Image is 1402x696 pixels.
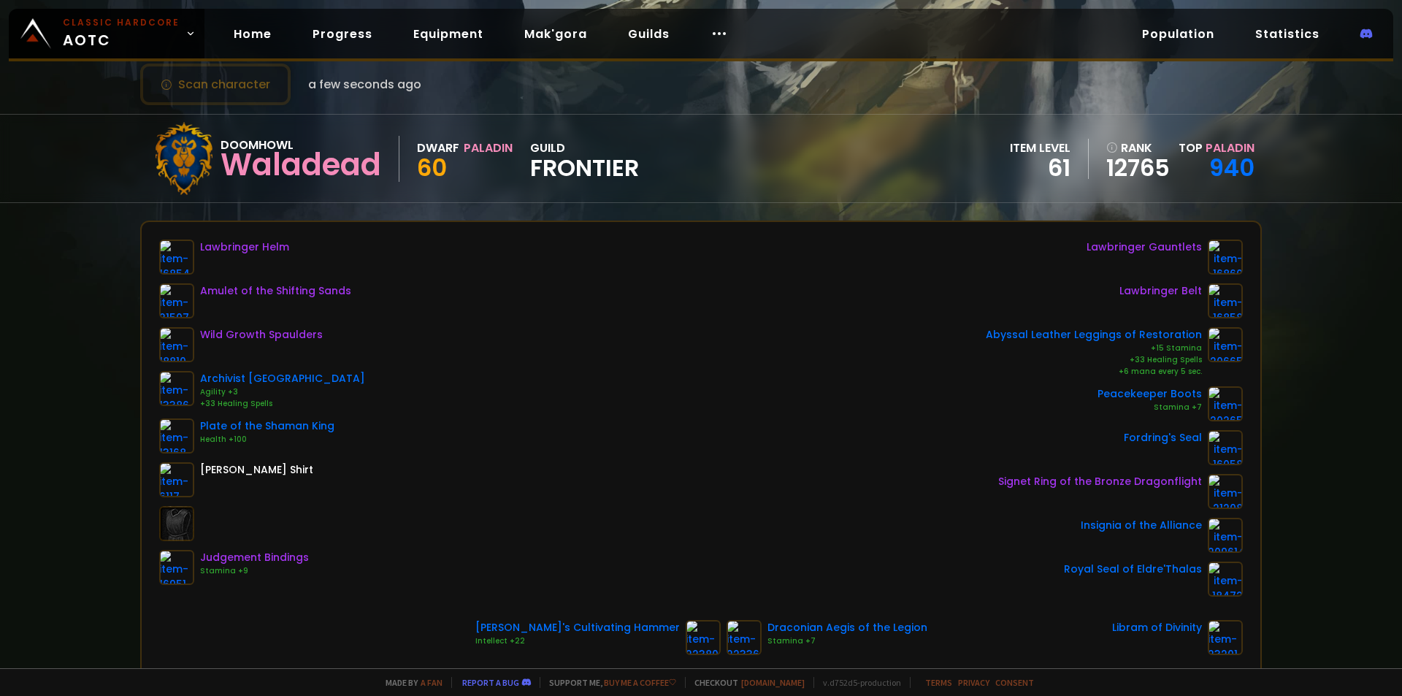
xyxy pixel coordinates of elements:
div: Libram of Divinity [1112,620,1202,635]
div: [PERSON_NAME]'s Cultivating Hammer [475,620,680,635]
span: Checkout [685,677,805,688]
div: Health +100 [200,434,334,445]
a: Buy me a coffee [604,677,676,688]
a: Terms [925,677,952,688]
div: Lawbringer Belt [1119,283,1202,299]
img: item-23201 [1208,620,1243,655]
div: Wild Growth Spaulders [200,327,323,343]
a: Guilds [616,19,681,49]
div: Intellect +22 [475,635,680,647]
span: a few seconds ago [308,75,421,93]
span: AOTC [63,16,180,51]
div: guild [530,139,639,179]
div: Stamina +9 [200,565,309,577]
div: Peacekeeper Boots [1098,386,1202,402]
div: [PERSON_NAME] Shirt [200,462,313,478]
div: +15 Stamina [986,343,1202,354]
img: item-16854 [159,240,194,275]
a: Progress [301,19,384,49]
img: item-18472 [1208,562,1243,597]
a: 940 [1209,151,1254,184]
img: item-22336 [727,620,762,655]
img: item-18810 [159,327,194,362]
img: item-16860 [1208,240,1243,275]
div: Stamina +7 [767,635,927,647]
div: +33 Healing Spells [986,354,1202,366]
div: Agility +3 [200,386,365,398]
img: item-13386 [159,371,194,406]
img: item-20265 [1208,386,1243,421]
img: item-20665 [1208,327,1243,362]
img: item-16858 [1208,283,1243,318]
a: Privacy [958,677,989,688]
div: Waladead [221,154,381,176]
small: Classic Hardcore [63,16,180,29]
div: Fordring's Seal [1124,430,1202,445]
a: Mak'gora [513,19,599,49]
a: Report a bug [462,677,519,688]
div: Doomhowl [221,136,381,154]
div: Royal Seal of Eldre'Thalas [1064,562,1202,577]
img: item-22380 [686,620,721,655]
div: Insignia of the Alliance [1081,518,1202,533]
div: Lawbringer Helm [200,240,289,255]
span: Paladin [1206,139,1254,156]
div: Plate of the Shaman King [200,418,334,434]
div: Signet Ring of the Bronze Dragonflight [998,474,1202,489]
a: Consent [995,677,1034,688]
a: Classic HardcoreAOTC [9,9,204,58]
a: Equipment [402,19,495,49]
span: Made by [377,677,443,688]
div: Judgement Bindings [200,550,309,565]
img: item-209614 [1208,518,1243,553]
button: Scan character [140,64,291,105]
img: item-21507 [159,283,194,318]
div: Draconian Aegis of the Legion [767,620,927,635]
div: item level [1010,139,1070,157]
img: item-13168 [159,418,194,454]
a: Population [1130,19,1226,49]
div: +33 Healing Spells [200,398,365,410]
span: Frontier [530,157,639,179]
div: rank [1106,139,1170,157]
img: item-21208 [1208,474,1243,509]
div: Lawbringer Gauntlets [1087,240,1202,255]
div: +6 mana every 5 sec. [986,366,1202,378]
a: Statistics [1244,19,1331,49]
div: Abyssal Leather Leggings of Restoration [986,327,1202,343]
div: Amulet of the Shifting Sands [200,283,351,299]
a: a fan [421,677,443,688]
div: Paladin [464,139,513,157]
img: item-6117 [159,462,194,497]
div: Stamina +7 [1098,402,1202,413]
a: Home [222,19,283,49]
div: Top [1179,139,1254,157]
img: item-16951 [159,550,194,585]
img: item-16058 [1208,430,1243,465]
div: Archivist [GEOGRAPHIC_DATA] [200,371,365,386]
span: v. d752d5 - production [813,677,901,688]
div: 61 [1010,157,1070,179]
a: [DOMAIN_NAME] [741,677,805,688]
span: 60 [417,151,447,184]
a: 12765 [1106,157,1170,179]
span: Support me, [540,677,676,688]
div: Dwarf [417,139,459,157]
